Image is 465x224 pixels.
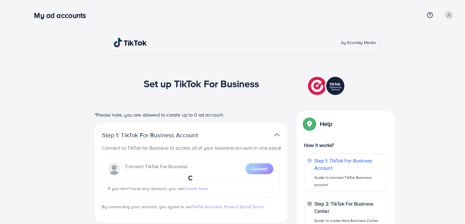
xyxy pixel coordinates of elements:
img: TikTok partner [274,131,280,139]
p: Help [320,120,333,127]
span: by Ecomdy Media [341,39,376,46]
p: *Please note, you are allowed to create up to 0 ad account. [94,111,287,118]
h1: Set up TikTok For Business [144,78,259,89]
p: Step 2: TikTok For Business Center [314,200,383,215]
img: Popup guide [304,118,315,129]
img: TikTok [114,38,147,47]
p: Step 1: TikTok For Business Account [102,131,217,139]
p: Guide to connect TikTok Business account [314,174,383,188]
img: TikTok partner [308,75,346,97]
p: Step 1: TikTok For Business Account [314,157,383,171]
p: How it works? [304,141,386,149]
h3: My ad accounts [34,11,91,20]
